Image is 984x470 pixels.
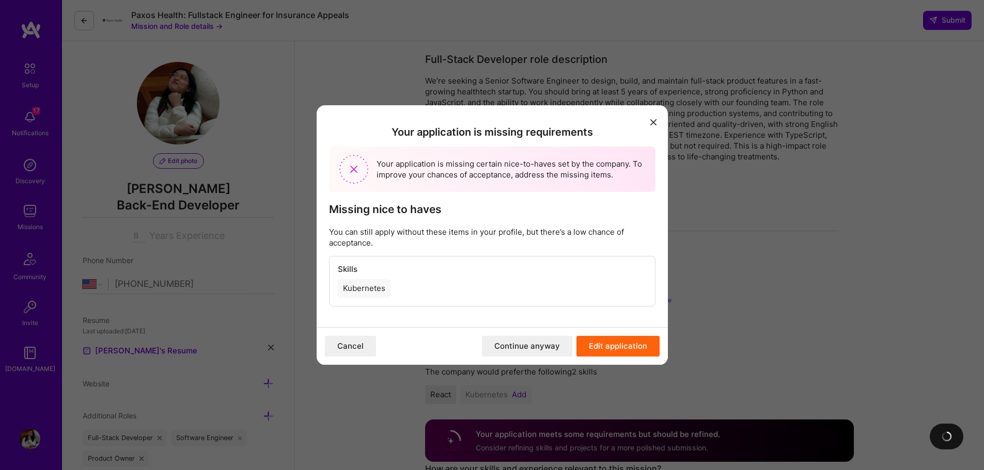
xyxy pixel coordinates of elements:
[576,336,660,356] button: Edit application
[940,430,953,443] img: loading
[329,226,655,248] p: You can still apply without these items in your profile, but there’s a low chance of acceptance.
[650,119,657,125] i: icon Close
[482,336,572,356] button: Continue anyway
[339,155,368,184] img: Missing requirements
[338,265,647,274] h4: Skills
[317,105,668,365] div: modal
[329,126,655,138] h2: Your application is missing requirements
[329,203,655,216] h3: Missing nice to haves
[325,336,376,356] button: Cancel
[329,147,655,192] div: Your application is missing certain nice-to-haves set by the company. To improve your chances of ...
[338,279,391,298] div: Kubernetes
